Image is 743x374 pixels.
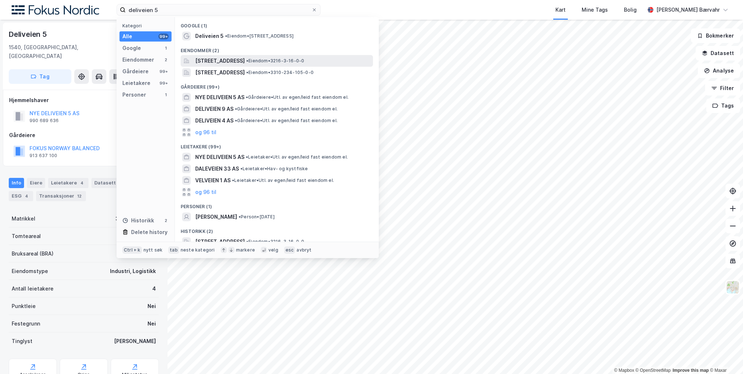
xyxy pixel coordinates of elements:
span: [PERSON_NAME] [195,213,237,221]
div: Festegrunn [12,319,40,328]
a: Mapbox [614,368,634,373]
div: avbryt [296,247,311,253]
div: Kategori [122,23,172,28]
div: Google [122,44,141,52]
button: Analyse [698,63,740,78]
button: Tag [9,69,71,84]
iframe: Chat Widget [707,339,743,374]
div: [PERSON_NAME] [114,337,156,346]
button: Datasett [696,46,740,61]
span: [STREET_ADDRESS] [195,57,245,65]
span: DELIVEIEN 4 AS [195,116,233,125]
span: • [246,154,248,160]
span: • [235,118,237,123]
div: esc [284,246,295,254]
div: 12 [76,192,83,200]
button: Bokmerker [691,28,740,43]
div: Eiendommer [122,55,154,64]
span: Eiendom • 3216-3-16-0-0 [246,58,304,64]
span: [STREET_ADDRESS] [195,68,245,77]
span: [STREET_ADDRESS] [195,237,245,246]
span: • [225,33,227,39]
div: Transaksjoner [36,191,86,201]
span: NYE DELIVEIEN 5 AS [195,93,244,102]
div: 2 [163,218,169,223]
div: Industri, Logistikk [110,267,156,276]
span: • [246,94,248,100]
div: 4 [152,284,156,293]
div: Bruksareal (BRA) [12,249,54,258]
div: 2 [163,57,169,63]
div: Datasett [91,178,127,188]
span: DALEVEIEN 33 AS [195,164,239,173]
div: 99+ [158,34,169,39]
div: Eiere [27,178,45,188]
div: 99+ [158,80,169,86]
div: Personer (1) [175,198,379,211]
div: 3216-3-16-0-0 [115,214,156,223]
a: OpenStreetMap [636,368,671,373]
div: 1 [163,92,169,98]
span: Leietaker • Utl. av egen/leid fast eiendom el. [232,178,334,183]
div: 1540, [GEOGRAPHIC_DATA], [GEOGRAPHIC_DATA] [9,43,128,61]
div: Antall leietakere [12,284,54,293]
div: Eiendommer (2) [175,42,379,55]
div: neste kategori [181,247,215,253]
div: Bolig [624,5,637,14]
div: Leietakere [48,178,89,188]
img: fokus-nordic-logo.8a93422641609758e4ac.png [12,5,99,15]
div: Deliveien 5 [9,28,48,40]
div: tab [168,246,179,254]
div: nytt søk [144,247,163,253]
span: Deliveien 5 [195,32,224,40]
button: Filter [705,81,740,96]
div: Gårdeiere [122,67,149,76]
span: DELIVEIEN 9 AS [195,105,233,113]
span: • [239,214,241,219]
div: Info [9,178,24,188]
input: Søk på adresse, matrikkel, gårdeiere, leietakere eller personer [126,4,311,15]
div: Leietakere [122,79,150,87]
span: • [240,166,243,171]
div: Tinglyst [12,337,32,346]
button: og 96 til [195,188,216,196]
div: Tomteareal [12,232,41,241]
div: Google (1) [175,17,379,30]
span: Eiendom • [STREET_ADDRESS] [225,33,294,39]
span: Gårdeiere • Utl. av egen/leid fast eiendom el. [235,106,338,112]
span: Leietaker • Utl. av egen/leid fast eiendom el. [246,154,348,160]
div: ESG [9,191,33,201]
span: VELVEIEN 1 AS [195,176,231,185]
div: Leietakere (99+) [175,138,379,151]
div: Ctrl + k [122,246,142,254]
div: Historikk (2) [175,223,379,236]
div: velg [268,247,278,253]
div: Gårdeiere (99+) [175,78,379,91]
div: Gårdeiere [9,131,158,140]
span: • [246,58,248,63]
span: • [235,106,237,112]
button: Tags [706,98,740,113]
div: [PERSON_NAME] Bærvahr [656,5,720,14]
span: Eiendom • 3310-234-105-0-0 [246,70,314,75]
div: Historikk [122,216,154,225]
div: Eiendomstype [12,267,48,276]
img: Z [726,280,740,294]
span: Gårdeiere • Utl. av egen/leid fast eiendom el. [235,118,338,124]
div: Alle [122,32,132,41]
div: 4 [23,192,30,200]
div: 913 637 100 [30,153,57,159]
span: • [246,70,248,75]
div: Kontrollprogram for chat [707,339,743,374]
div: Matrikkel [12,214,35,223]
div: 4 [78,179,86,187]
div: 1 [163,45,169,51]
div: markere [236,247,255,253]
span: Person • [DATE] [239,214,275,220]
span: NYE DELIVEIEN 5 AS [195,153,244,161]
span: • [232,178,234,183]
span: • [246,239,248,244]
div: Delete history [131,228,168,237]
div: 99+ [158,69,169,74]
div: Nei [148,319,156,328]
